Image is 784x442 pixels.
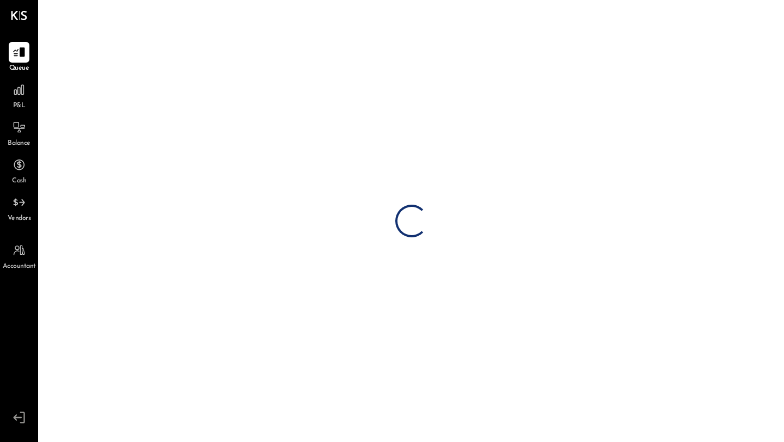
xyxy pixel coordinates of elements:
[9,64,29,73] span: Queue
[8,139,30,149] span: Balance
[1,117,38,149] a: Balance
[1,192,38,224] a: Vendors
[3,262,36,272] span: Accountant
[8,214,31,224] span: Vendors
[1,79,38,111] a: P&L
[12,176,26,186] span: Cash
[1,42,38,73] a: Queue
[1,155,38,186] a: Cash
[1,240,38,272] a: Accountant
[13,101,26,111] span: P&L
